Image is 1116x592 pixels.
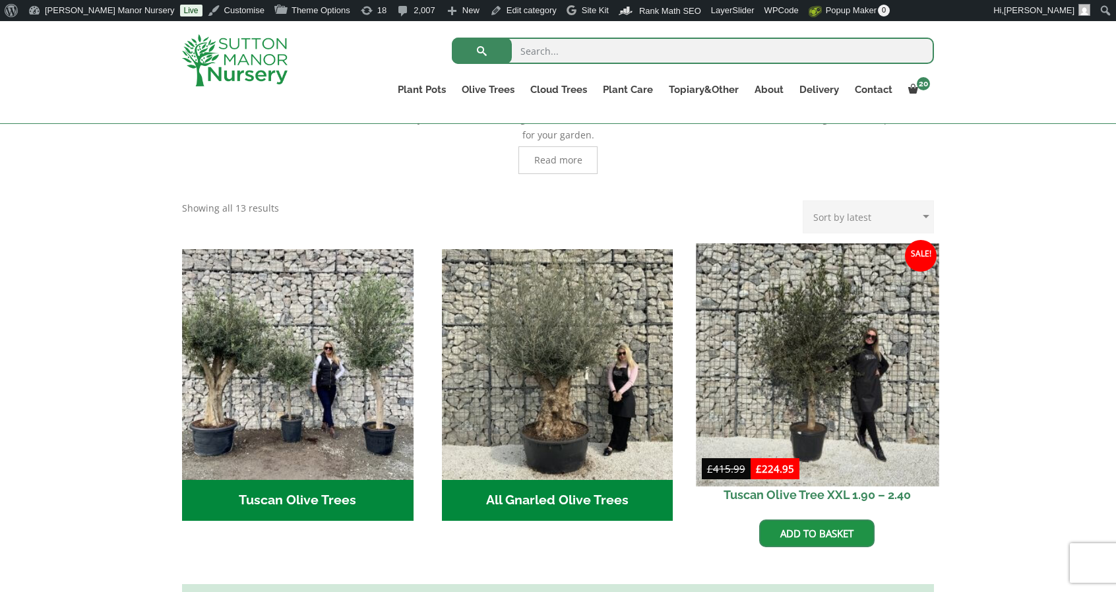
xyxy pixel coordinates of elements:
a: Cloud Trees [522,80,595,99]
span: Site Kit [582,5,609,15]
span: [PERSON_NAME] [1004,5,1074,15]
a: Visit product category All Gnarled Olive Trees [442,249,673,521]
p: Showing all 13 results [182,200,279,216]
select: Shop order [803,200,934,233]
span: Sale! [905,240,937,272]
h2: All Gnarled Olive Trees [442,480,673,521]
h2: Tuscan Olive Tree XXL 1.90 – 2.40 [702,480,933,510]
img: All Gnarled Olive Trees [442,249,673,481]
bdi: 415.99 [707,462,745,475]
img: Tuscan Olive Tree XXL 1.90 - 2.40 [696,243,939,486]
input: Search... [452,38,934,64]
a: Visit product category Tuscan Olive Trees [182,249,414,521]
span: Rank Math SEO [639,6,701,16]
span: £ [707,462,713,475]
a: Delivery [791,80,847,99]
a: Add to basket: “Tuscan Olive Tree XXL 1.90 - 2.40” [759,519,875,547]
a: Contact [847,80,900,99]
img: logo [182,34,288,86]
h2: Tuscan Olive Trees [182,480,414,521]
a: 20 [900,80,934,99]
span: £ [756,462,762,475]
bdi: 224.95 [756,462,794,475]
span: 0 [878,5,890,16]
a: Plant Care [595,80,661,99]
a: Olive Trees [454,80,522,99]
a: Topiary&Other [661,80,747,99]
span: Read more [534,156,582,165]
a: Live [180,5,202,16]
span: 20 [917,77,930,90]
img: Tuscan Olive Trees [182,249,414,481]
a: About [747,80,791,99]
a: Plant Pots [390,80,454,99]
a: Sale! Tuscan Olive Tree XXL 1.90 – 2.40 [702,249,933,510]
